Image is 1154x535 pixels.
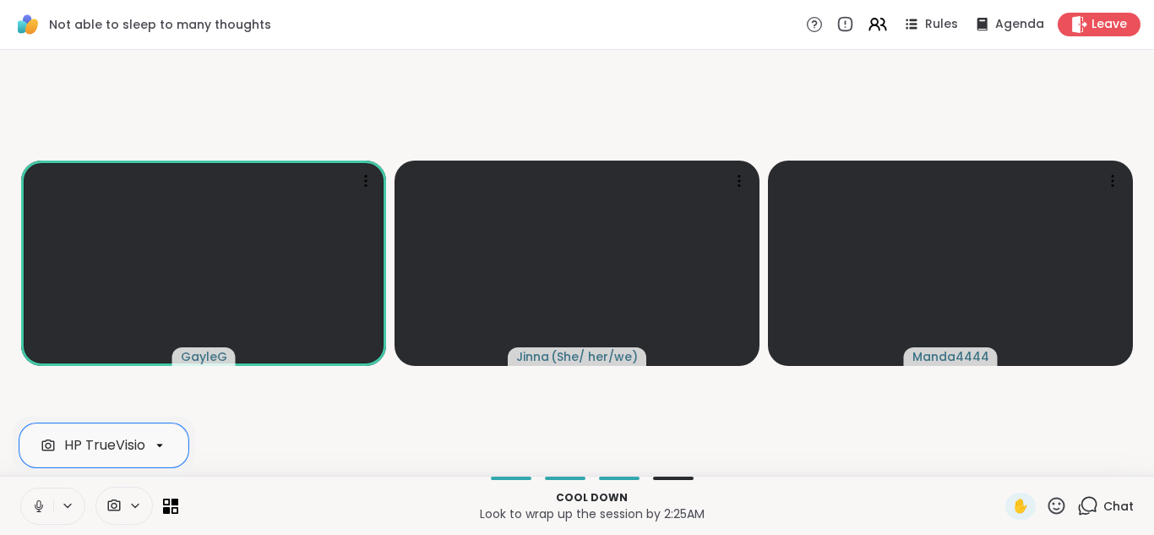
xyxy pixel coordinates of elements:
[925,16,958,33] span: Rules
[516,348,549,365] span: Jinna
[1012,496,1029,516] span: ✋
[1091,16,1127,33] span: Leave
[912,348,989,365] span: Manda4444
[181,348,227,365] span: GayleG
[1103,498,1134,515] span: Chat
[995,16,1044,33] span: Agenda
[14,10,42,39] img: ShareWell Logomark
[49,16,271,33] span: Not able to sleep to many thoughts
[551,348,638,365] span: ( She/ her/we )
[64,435,235,456] div: HP TrueVision HD Camera
[188,505,995,522] p: Look to wrap up the session by 2:25AM
[188,490,995,505] p: Cool down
